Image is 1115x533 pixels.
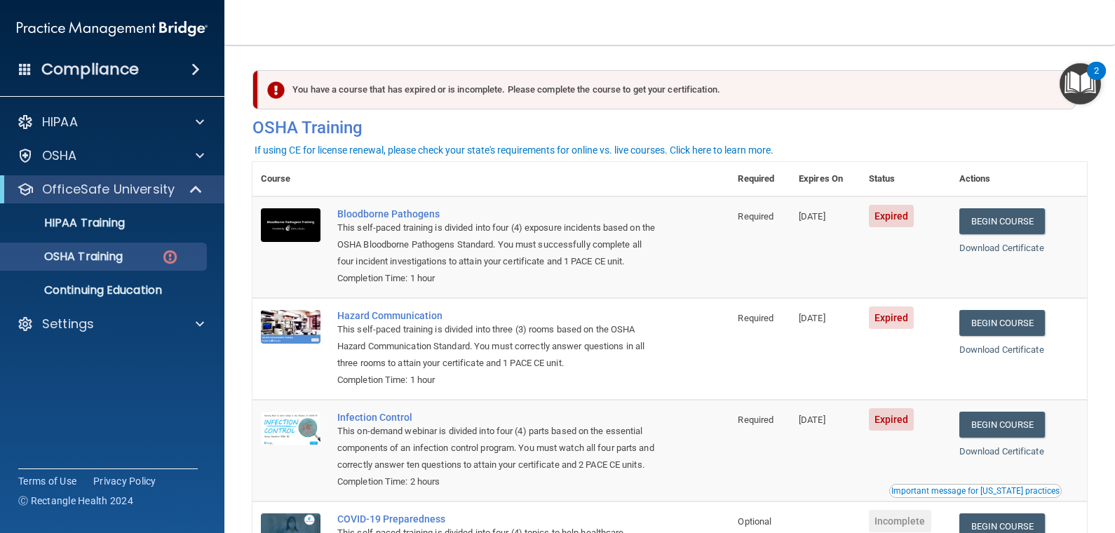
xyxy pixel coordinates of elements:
a: COVID-19 Preparedness [337,513,659,525]
button: Open Resource Center, 2 new notifications [1060,63,1101,104]
span: Expired [869,408,914,431]
p: Continuing Education [9,283,201,297]
p: Settings [42,316,94,332]
a: Begin Course [959,208,1045,234]
div: You have a course that has expired or is incomplete. Please complete the course to get your certi... [258,70,1076,109]
span: [DATE] [799,313,825,323]
div: Completion Time: 1 hour [337,372,659,389]
span: Ⓒ Rectangle Health 2024 [18,494,133,508]
a: Begin Course [959,310,1045,336]
a: Bloodborne Pathogens [337,208,659,220]
th: Expires On [790,162,860,196]
a: HIPAA [17,114,204,130]
p: HIPAA Training [9,216,125,230]
div: This self-paced training is divided into three (3) rooms based on the OSHA Hazard Communication S... [337,321,659,372]
span: Incomplete [869,510,931,532]
span: Expired [869,205,914,227]
a: OSHA [17,147,204,164]
a: Settings [17,316,204,332]
span: Optional [738,516,771,527]
h4: Compliance [41,60,139,79]
a: Download Certificate [959,344,1044,355]
div: 2 [1094,71,1099,89]
a: Terms of Use [18,474,76,488]
img: exclamation-circle-solid-danger.72ef9ffc.png [267,81,285,99]
div: This on-demand webinar is divided into four (4) parts based on the essential components of an inf... [337,423,659,473]
span: [DATE] [799,414,825,425]
span: [DATE] [799,211,825,222]
p: OfficeSafe University [42,181,175,198]
a: Download Certificate [959,243,1044,253]
div: Completion Time: 2 hours [337,473,659,490]
div: This self-paced training is divided into four (4) exposure incidents based on the OSHA Bloodborne... [337,220,659,270]
h4: OSHA Training [252,118,1087,137]
a: Begin Course [959,412,1045,438]
a: OfficeSafe University [17,181,203,198]
span: Required [738,414,773,425]
div: If using CE for license renewal, please check your state's requirements for online vs. live cours... [255,145,773,155]
img: danger-circle.6113f641.png [161,248,179,266]
span: Required [738,313,773,323]
p: OSHA [42,147,77,164]
span: Required [738,211,773,222]
div: Completion Time: 1 hour [337,270,659,287]
a: Privacy Policy [93,474,156,488]
th: Actions [951,162,1087,196]
img: PMB logo [17,15,208,43]
th: Course [252,162,329,196]
span: Expired [869,306,914,329]
button: Read this if you are a dental practitioner in the state of CA [889,484,1062,498]
a: Hazard Communication [337,310,659,321]
iframe: Drift Widget Chat Controller [873,434,1098,490]
p: OSHA Training [9,250,123,264]
button: If using CE for license renewal, please check your state's requirements for online vs. live cours... [252,143,776,157]
p: HIPAA [42,114,78,130]
div: Important message for [US_STATE] practices [891,487,1060,495]
a: Infection Control [337,412,659,423]
th: Status [860,162,951,196]
th: Required [729,162,790,196]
